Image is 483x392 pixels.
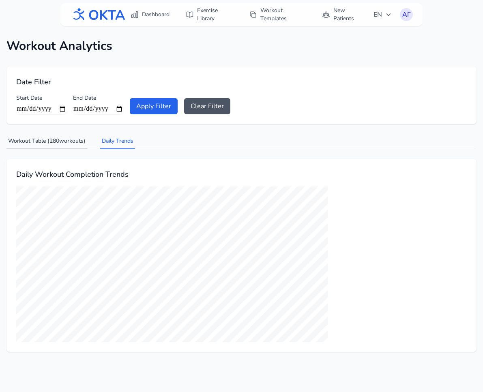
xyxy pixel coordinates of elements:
label: End Date [73,94,123,102]
a: Dashboard [126,7,174,22]
button: Apply Filter [130,98,178,114]
button: EN [369,6,397,23]
span: EN [374,10,392,19]
button: Daily Trends [100,134,135,149]
h2: Daily Workout Completion Trends [16,169,467,180]
label: Start Date [16,94,67,102]
button: Workout Table (280workouts) [6,134,87,149]
a: Workout Templates [244,3,311,26]
h2: Date Filter [16,76,467,88]
button: АГ [400,8,413,21]
h1: Workout Analytics [6,39,477,54]
a: Exercise Library [181,3,238,26]
button: Clear Filter [184,98,230,114]
img: OKTA logo [70,4,126,25]
a: New Patients [317,3,369,26]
